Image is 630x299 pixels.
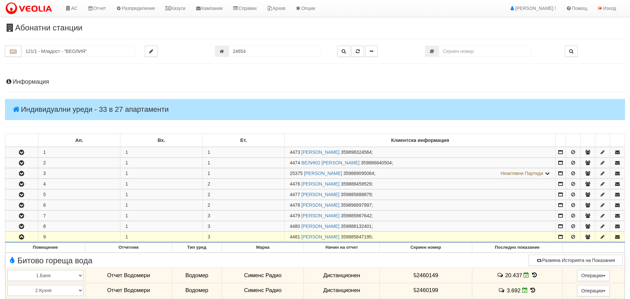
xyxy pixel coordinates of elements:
a: [PERSON_NAME] [301,192,339,197]
th: Марка [222,243,304,253]
span: 359898324564 [341,149,371,155]
span: 359888459529 [341,181,371,187]
b: Клиентска информация [391,138,449,143]
b: Ап. [75,138,83,143]
span: Неактивни Партиди [501,171,543,176]
td: 1 [120,179,203,189]
td: ; [285,232,556,242]
td: 8 [38,221,120,232]
td: Дистанционен [304,268,380,283]
a: [PERSON_NAME] [304,171,342,176]
td: 1 [120,232,203,242]
td: Ап.: No sort applied, sorting is disabled [38,134,120,147]
i: Редакция Отчет към 29/09/2025 [524,272,529,278]
span: 1 [208,149,210,155]
td: ; [285,168,556,179]
td: : No sort applied, sorting is disabled [556,134,566,147]
span: 359885867642 [341,213,371,218]
td: 4 [38,179,120,189]
td: 3 [38,168,120,179]
span: История на показанията [529,287,536,293]
td: 5 [38,190,120,200]
td: Ет.: No sort applied, sorting is disabled [202,134,285,147]
th: Последно показание [472,243,562,253]
td: Водомер [172,283,222,298]
span: 52460199 [413,287,438,293]
span: 3 [208,234,210,239]
td: Сименс Радио [222,268,304,283]
td: : No sort applied, sorting is disabled [595,134,610,147]
span: История на показанията [531,272,538,278]
th: Помещение [6,243,85,253]
td: : No sort applied, sorting is disabled [566,134,580,147]
span: Партида № [290,160,300,165]
td: Водомер [172,268,222,283]
td: 7 [38,211,120,221]
td: 1 [120,190,203,200]
td: ; [285,179,556,189]
span: История на забележките [498,287,507,293]
b: Ет. [240,138,247,143]
a: [PERSON_NAME] [301,213,339,218]
span: Партида № [290,234,300,239]
td: ; [285,200,556,210]
span: Партида № [290,192,300,197]
span: 20.437 [505,272,522,278]
span: Отчет Водомери [107,287,150,293]
span: 1 [208,171,210,176]
td: ; [285,221,556,232]
input: Абонатна станция [21,46,135,57]
h4: Информация [5,79,625,85]
td: 2 [38,158,120,168]
th: Тип уред [172,243,222,253]
td: ; [285,211,556,221]
th: Сериен номер [380,243,472,253]
td: 1 [120,200,203,210]
button: Операции [577,270,610,281]
span: 2 [208,192,210,197]
span: Битово гореща вода [7,256,92,265]
td: Клиентска информация: No sort applied, sorting is disabled [285,134,556,147]
span: 3 [208,213,210,218]
td: 1 [120,168,203,179]
td: ; [285,158,556,168]
th: Отчетник [85,243,172,253]
h4: Индивидуални уреди - 33 в 27 апартаменти [5,99,625,120]
span: 359886840504 [361,160,392,165]
td: : No sort applied, sorting is disabled [580,134,595,147]
td: Сименс Радио [222,283,304,298]
span: Партида № [290,202,300,208]
span: Партида № [290,171,303,176]
a: [PERSON_NAME] [301,149,339,155]
span: Партида № [290,149,300,155]
span: 359885888879 [341,192,371,197]
span: Партида № [290,181,300,187]
span: История на забележките [496,272,505,278]
td: 6 [38,200,120,210]
span: 3 [208,224,210,229]
span: 359896897997 [341,202,371,208]
span: Партида № [290,224,300,229]
span: 359888132401 [341,224,371,229]
td: ; [285,190,556,200]
input: Партида № [229,46,321,57]
td: 9 [38,232,120,242]
td: 1 [38,147,120,157]
span: 2 [208,202,210,208]
span: 52460149 [413,272,438,278]
a: ВЕЛИКО [PERSON_NAME] [301,160,359,165]
span: 359889095064 [343,171,374,176]
td: ; [285,147,556,157]
td: 1 [120,158,203,168]
input: Сериен номер [439,46,531,57]
td: : No sort applied, sorting is disabled [5,134,38,147]
a: [PERSON_NAME] [301,181,339,187]
td: Вх.: No sort applied, sorting is disabled [120,134,203,147]
b: Вх. [158,138,165,143]
span: Партида № [290,213,300,218]
span: 2 [208,181,210,187]
td: 1 [120,147,203,157]
span: 359885847195 [341,234,371,239]
a: [PERSON_NAME] [301,202,339,208]
span: 1 [208,160,210,165]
